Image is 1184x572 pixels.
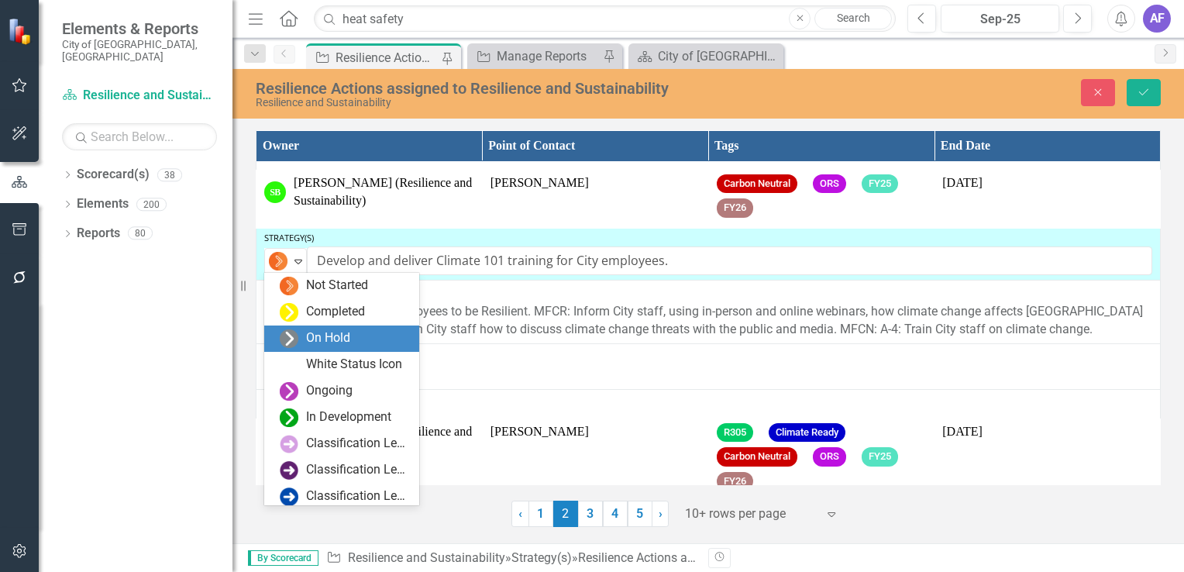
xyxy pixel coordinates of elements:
[490,176,589,189] span: [PERSON_NAME]
[280,435,298,453] img: Classification Level One
[628,501,652,527] a: 5
[603,501,628,527] a: 4
[769,423,845,443] span: Climate Ready
[659,506,663,521] span: ›
[264,367,1152,384] p: No action taken.
[77,225,120,243] a: Reports
[157,168,182,181] div: 38
[946,10,1054,29] div: Sep-25
[62,123,217,150] input: Search Below...
[348,550,505,565] a: Resilience and Sustainability
[256,97,756,109] div: Resilience and Sustainability
[306,356,402,374] div: White Status Icon
[280,408,298,427] img: In Development
[306,461,410,479] div: Classification Level Two
[553,501,578,527] span: 2
[248,550,318,566] span: By Scorecard
[294,174,474,210] div: [PERSON_NAME] (Resilience and Sustainability)
[128,227,153,240] div: 80
[814,8,892,29] a: Search
[280,277,298,295] img: Not Started
[62,19,217,38] span: Elements & Reports
[280,488,298,506] img: Classification Level Three
[578,501,603,527] a: 3
[306,329,350,347] div: On Hold
[942,425,983,438] span: [DATE]
[632,47,780,66] a: City of [GEOGRAPHIC_DATA]
[326,550,697,567] div: » »
[280,382,298,401] img: Ongoing
[280,303,298,322] img: Completed
[717,447,797,467] span: Carbon Neutral
[280,356,298,374] img: White Status Icon
[6,16,36,46] img: ClearPoint Strategy
[269,252,287,270] img: Not Started
[1143,5,1171,33] button: AF
[518,506,522,521] span: ‹
[717,472,753,491] span: FY26
[306,408,391,426] div: In Development
[717,198,753,218] span: FY26
[658,47,780,66] div: City of [GEOGRAPHIC_DATA]
[862,174,898,194] span: FY25
[307,246,1152,275] input: Name
[77,195,129,213] a: Elements
[813,174,846,194] span: ORS
[280,329,298,348] img: On Hold
[813,447,846,467] span: ORS
[941,5,1059,33] button: Sep-25
[497,47,599,66] div: Manage Reports
[306,435,410,453] div: Classification Level One
[264,304,1143,336] span: R305: Action 47: Train Employees to be Resilient. MFCR: Inform City staff, using in-person and on...
[77,166,150,184] a: Scorecard(s)
[136,198,167,211] div: 200
[264,233,1152,243] div: Strategy(s)
[62,87,217,105] a: Resilience and Sustainability
[862,447,898,467] span: FY25
[528,501,553,527] a: 1
[717,174,797,194] span: Carbon Neutral
[264,181,286,203] div: SB
[306,277,368,295] div: Not Started
[264,285,1152,299] div: Description
[264,395,1152,408] div: Legislation Passed
[336,48,438,67] div: Resilience Actions assigned to Resilience and Sustainability
[314,5,896,33] input: Search ClearPoint...
[717,423,753,443] span: R305
[256,80,756,97] div: Resilience Actions assigned to Resilience and Sustainability
[942,176,983,189] span: [DATE]
[306,488,410,505] div: Classification Level Three
[471,47,599,66] a: Manage Reports
[62,38,217,64] small: City of [GEOGRAPHIC_DATA], [GEOGRAPHIC_DATA]
[264,349,1152,363] div: Action Update
[306,382,353,400] div: Ongoing
[490,425,589,438] span: [PERSON_NAME]
[578,550,904,565] div: Resilience Actions assigned to Resilience and Sustainability
[280,461,298,480] img: Classification Level Two
[306,303,365,321] div: Completed
[511,550,572,565] a: Strategy(s)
